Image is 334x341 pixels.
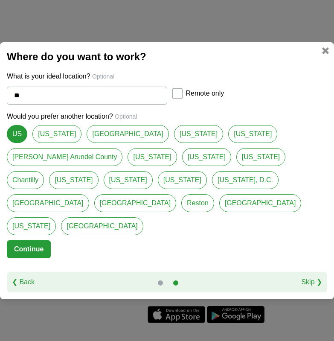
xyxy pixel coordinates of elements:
[128,148,177,166] a: [US_STATE]
[182,148,231,166] a: [US_STATE]
[181,194,214,212] a: Reston
[7,217,56,235] a: [US_STATE]
[49,171,98,189] a: [US_STATE]
[186,88,224,99] label: Remote only
[212,171,279,189] a: [US_STATE], D.C.
[94,194,177,212] a: [GEOGRAPHIC_DATA]
[158,171,207,189] a: [US_STATE]
[7,148,122,166] a: [PERSON_NAME] Arundel County
[115,113,137,120] span: Optional
[228,125,277,143] a: [US_STATE]
[104,171,153,189] a: [US_STATE]
[7,125,27,143] a: US
[174,125,223,143] a: [US_STATE]
[7,49,327,64] h2: Where do you want to work?
[87,125,169,143] a: [GEOGRAPHIC_DATA]
[12,277,35,287] a: ❮ Back
[301,277,322,287] a: Skip ❯
[61,217,143,235] a: [GEOGRAPHIC_DATA]
[7,194,89,212] a: [GEOGRAPHIC_DATA]
[92,73,114,80] span: Optional
[219,194,302,212] a: [GEOGRAPHIC_DATA]
[32,125,81,143] a: [US_STATE]
[7,111,327,122] p: Would you prefer another location?
[7,71,327,82] p: What is your ideal location?
[7,171,44,189] a: Chantilly
[236,148,285,166] a: [US_STATE]
[7,240,51,258] button: Continue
